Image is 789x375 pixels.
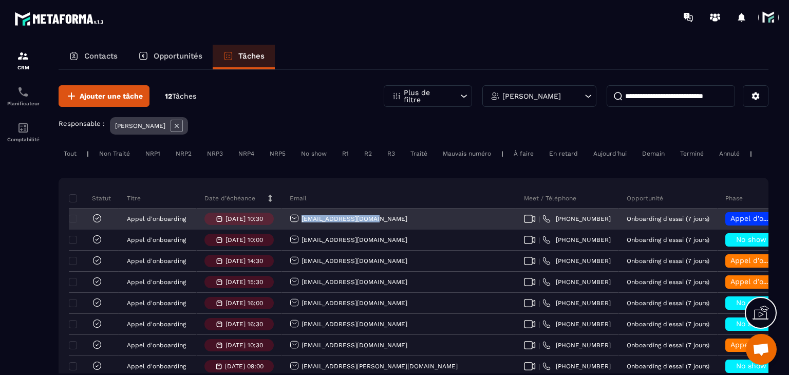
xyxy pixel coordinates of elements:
div: No show [296,147,332,160]
p: Comptabilité [3,137,44,142]
p: Appel d'onboarding [127,236,186,243]
p: Opportunités [154,51,202,61]
p: Appel d'onboarding [127,321,186,328]
p: Appel d'onboarding [127,342,186,349]
p: Appel d'onboarding [127,363,186,370]
a: [PHONE_NUMBER] [542,257,611,265]
p: [DATE] 16:00 [226,299,263,307]
p: [DATE] 10:00 [226,236,263,243]
button: Ajouter une tâche [59,85,149,107]
p: Appel d'onboarding [127,215,186,222]
span: No show [736,362,766,370]
p: | [750,150,752,157]
div: Aujourd'hui [588,147,632,160]
a: [PHONE_NUMBER] [542,299,611,307]
p: Onboarding d'essai (7 jours) [627,342,709,349]
span: Ajouter une tâche [80,91,143,101]
p: Appel d'onboarding [127,278,186,286]
div: Ouvrir le chat [746,334,777,365]
p: [PERSON_NAME] [502,92,561,100]
div: NRP1 [140,147,165,160]
p: | [87,150,89,157]
a: accountantaccountantComptabilité [3,114,44,150]
p: Tâches [238,51,265,61]
p: Titre [127,194,141,202]
span: | [538,363,540,370]
p: Appel d'onboarding [127,299,186,307]
span: | [538,257,540,265]
p: Appel d'onboarding [127,257,186,265]
a: [PHONE_NUMBER] [542,341,611,349]
a: [PHONE_NUMBER] [542,362,611,370]
span: | [538,342,540,349]
span: | [538,299,540,307]
p: [DATE] 16:30 [226,321,263,328]
div: À faire [509,147,539,160]
p: [DATE] 10:30 [226,215,263,222]
p: Phase [725,194,743,202]
p: Responsable : [59,120,105,127]
div: NRP4 [233,147,259,160]
span: | [538,321,540,328]
div: NRP2 [171,147,197,160]
a: [PHONE_NUMBER] [542,215,611,223]
div: R1 [337,147,354,160]
p: | [501,150,503,157]
p: Planificateur [3,101,44,106]
div: Terminé [675,147,709,160]
p: Contacts [84,51,118,61]
span: | [538,278,540,286]
p: Onboarding d'essai (7 jours) [627,236,709,243]
p: Date d’échéance [204,194,255,202]
span: No show [736,298,766,307]
div: NRP5 [265,147,291,160]
span: | [538,236,540,244]
img: accountant [17,122,29,134]
a: formationformationCRM [3,42,44,78]
a: Tâches [213,45,275,69]
p: Onboarding d'essai (7 jours) [627,299,709,307]
span: | [538,215,540,223]
a: [PHONE_NUMBER] [542,278,611,286]
p: Onboarding d'essai (7 jours) [627,215,709,222]
p: [DATE] 14:30 [226,257,263,265]
p: [DATE] 15:30 [226,278,263,286]
p: Plus de filtre [404,89,449,103]
a: schedulerschedulerPlanificateur [3,78,44,114]
a: [PHONE_NUMBER] [542,236,611,244]
p: [DATE] 09:00 [225,363,264,370]
p: [PERSON_NAME] [115,122,165,129]
div: Traité [405,147,433,160]
img: scheduler [17,86,29,98]
p: Statut [71,194,111,202]
div: Annulé [714,147,745,160]
a: Contacts [59,45,128,69]
p: Onboarding d'essai (7 jours) [627,321,709,328]
span: Tâches [172,92,196,100]
p: Onboarding d'essai (7 jours) [627,278,709,286]
div: Non Traité [94,147,135,160]
a: [PHONE_NUMBER] [542,320,611,328]
div: En retard [544,147,583,160]
p: 12 [165,91,196,101]
div: Demain [637,147,670,160]
p: Onboarding d'essai (7 jours) [627,363,709,370]
a: Opportunités [128,45,213,69]
p: Opportunité [627,194,663,202]
span: No show [736,320,766,328]
div: R3 [382,147,400,160]
img: logo [14,9,107,28]
div: R2 [359,147,377,160]
span: No show [736,235,766,243]
div: NRP3 [202,147,228,160]
div: Tout [59,147,82,160]
p: CRM [3,65,44,70]
p: Email [290,194,307,202]
p: [DATE] 10:30 [226,342,263,349]
div: Mauvais numéro [438,147,496,160]
img: formation [17,50,29,62]
p: Onboarding d'essai (7 jours) [627,257,709,265]
p: Meet / Téléphone [524,194,576,202]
